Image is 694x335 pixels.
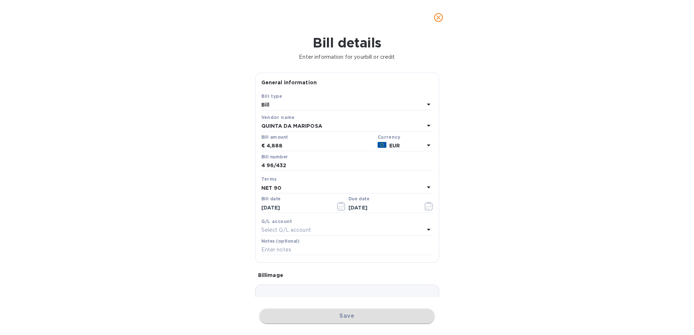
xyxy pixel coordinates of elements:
label: Notes (optional) [261,239,300,243]
label: Bill amount [261,135,288,139]
b: NET 90 [261,185,282,191]
h1: Bill details [6,35,688,50]
b: G/L account [261,219,292,224]
b: Bill type [261,93,282,99]
label: Bill date [261,197,281,201]
b: Vendor name [261,115,295,120]
b: General information [261,80,317,85]
p: Bill image [258,272,436,279]
b: Currency [378,134,400,140]
input: Select date [261,202,330,213]
div: € [261,140,266,151]
p: Select G/L account [261,226,311,234]
input: Enter notes [261,244,433,255]
input: Enter bill number [261,160,433,171]
input: € Enter bill amount [266,140,375,151]
b: Terms [261,176,277,182]
input: Due date [348,202,417,213]
b: EUR [389,143,400,149]
b: QUINTA DA MARIPOSA [261,123,322,129]
label: Due date [348,197,369,201]
button: close [430,9,447,26]
b: Bill [261,102,270,108]
label: Bill number [261,155,288,159]
p: Enter information for your bill or credit [6,53,688,61]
